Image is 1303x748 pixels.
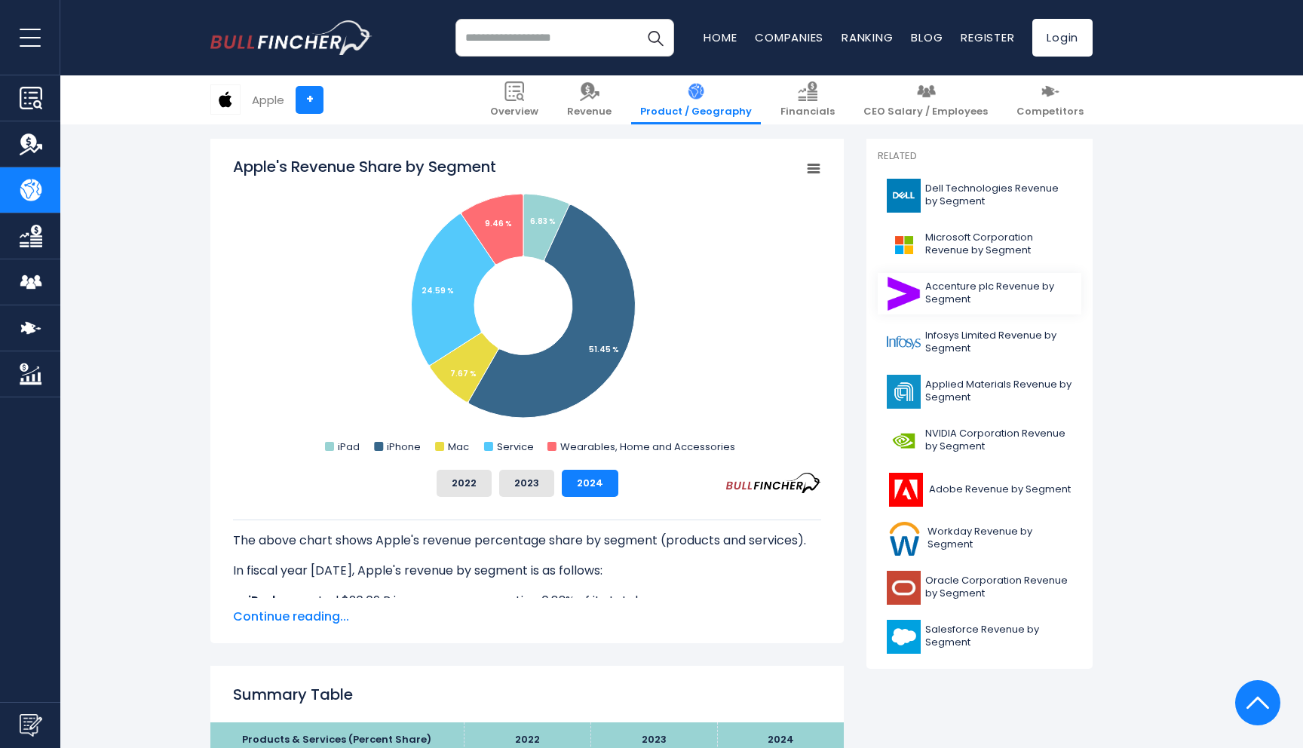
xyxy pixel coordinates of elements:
a: Competitors [1007,75,1093,124]
span: Dell Technologies Revenue by Segment [925,182,1072,208]
img: bullfincher logo [210,20,373,55]
a: Dell Technologies Revenue by Segment [878,175,1081,216]
tspan: 51.45 % [589,344,619,355]
img: ACN logo [887,277,921,311]
button: 2022 [437,470,492,497]
span: Financials [780,106,835,118]
span: Workday Revenue by Segment [927,526,1072,551]
text: Service [497,440,534,454]
img: CRM logo [887,620,921,654]
a: Workday Revenue by Segment [878,518,1081,559]
a: Overview [481,75,547,124]
img: WDAY logo [887,522,923,556]
img: NVDA logo [887,424,921,458]
button: 2023 [499,470,554,497]
span: Revenue [567,106,612,118]
img: INFY logo [887,326,921,360]
span: Applied Materials Revenue by Segment [925,379,1072,404]
a: CEO Salary / Employees [854,75,997,124]
a: Microsoft Corporation Revenue by Segment [878,224,1081,265]
p: In fiscal year [DATE], Apple's revenue by segment is as follows: [233,562,821,580]
tspan: 9.46 % [485,218,512,229]
a: Register [961,29,1014,45]
a: NVIDIA Corporation Revenue by Segment [878,420,1081,461]
p: Related [878,150,1081,163]
a: Ranking [842,29,893,45]
span: Overview [490,106,538,118]
a: Financials [771,75,844,124]
a: Go to homepage [210,20,373,55]
p: The above chart shows Apple's revenue percentage share by segment (products and services). [233,532,821,550]
a: Revenue [558,75,621,124]
button: Search [636,19,674,57]
text: iPad [338,440,360,454]
img: ADBE logo [887,473,924,507]
a: Applied Materials Revenue by Segment [878,371,1081,412]
a: Home [704,29,737,45]
li: generated $26.69 B in revenue, representing 6.83% of its total revenue. [233,592,821,610]
span: Oracle Corporation Revenue by Segment [925,575,1072,600]
span: Continue reading... [233,608,821,626]
span: Product / Geography [640,106,752,118]
tspan: Apple's Revenue Share by Segment [233,156,496,177]
a: Infosys Limited Revenue by Segment [878,322,1081,363]
a: Companies [755,29,823,45]
img: MSFT logo [887,228,921,262]
span: CEO Salary / Employees [863,106,988,118]
a: Product / Geography [631,75,761,124]
text: Mac [448,440,469,454]
a: + [296,86,323,114]
div: Apple [252,91,284,109]
span: Salesforce Revenue by Segment [925,624,1072,649]
img: AAPL logo [211,85,240,114]
a: Salesforce Revenue by Segment [878,616,1081,658]
b: iPad [248,592,275,609]
span: Microsoft Corporation Revenue by Segment [925,231,1072,257]
text: iPhone [387,440,421,454]
tspan: 24.59 % [422,285,454,296]
span: Adobe Revenue by Segment [929,483,1071,496]
button: 2024 [562,470,618,497]
span: Infosys Limited Revenue by Segment [925,330,1072,355]
tspan: 6.83 % [530,216,556,227]
svg: Apple's Revenue Share by Segment [233,156,821,458]
a: Oracle Corporation Revenue by Segment [878,567,1081,609]
span: Competitors [1016,106,1084,118]
img: DELL logo [887,179,921,213]
h2: Summary Table [233,683,821,706]
span: NVIDIA Corporation Revenue by Segment [925,428,1072,453]
img: ORCL logo [887,571,921,605]
tspan: 7.67 % [450,368,477,379]
a: Login [1032,19,1093,57]
text: Wearables, Home and Accessories [560,440,735,454]
a: Accenture plc Revenue by Segment [878,273,1081,314]
a: Adobe Revenue by Segment [878,469,1081,510]
img: AMAT logo [887,375,921,409]
span: Accenture plc Revenue by Segment [925,280,1072,306]
a: Blog [911,29,943,45]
